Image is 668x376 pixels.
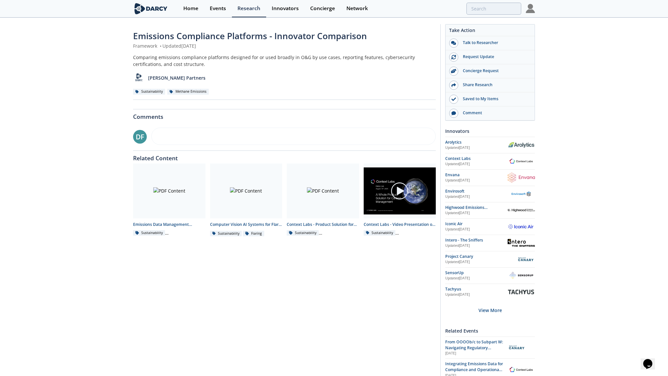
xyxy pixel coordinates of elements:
div: Methane Emissions [167,89,209,95]
div: SensorUp [445,270,508,276]
a: PDF Content Computer Vision AI Systems for Flare Monitoring - Innovator Comparison Sustainability... [208,164,285,237]
div: Comment [458,110,531,116]
img: Project Canary [508,342,526,353]
div: Sustainability [364,230,396,236]
a: Arolytics Updated[DATE] Arolytics [445,139,535,151]
img: SensorUp [508,270,535,281]
div: Take Action [446,27,535,36]
img: Envirosoft [508,191,535,197]
div: Flaring [243,231,264,237]
div: Updated [DATE] [445,162,508,167]
img: logo-wide.svg [133,3,169,14]
div: Network [346,6,368,11]
a: Envirosoft Updated[DATE] Envirosoft [445,188,535,200]
div: Updated [DATE] [445,292,508,297]
div: Sustainability [287,230,319,236]
span: From OOOOb/c to Subpart W: Navigating Regulatory Compliance through Technology and Emissions Data [445,339,503,369]
a: SensorUp Updated[DATE] SensorUp [445,270,535,281]
div: Updated [DATE] [445,227,508,232]
div: Envana [445,172,508,178]
div: Share Research [458,82,531,88]
img: Arolytics [508,142,535,148]
div: Updated [DATE] [445,276,508,281]
div: Home [183,6,198,11]
div: Framework Updated [DATE] [133,42,436,49]
a: PDF Content Context Labs - Product Solution for Emissions Management Sustainability [284,164,361,237]
div: Tachyus [445,286,508,292]
a: Tachyus Updated[DATE] Tachyus [445,286,535,298]
img: Intero - The Sniffers [508,239,535,247]
a: Project Canary Updated[DATE] Project Canary [445,254,535,265]
div: Events [210,6,226,11]
img: Context Labs [508,158,535,165]
div: Sustainability [133,89,165,95]
div: Arolytics [445,139,508,145]
div: Comments [133,109,436,120]
div: Updated [DATE] [445,211,508,216]
div: Project Canary [445,254,517,259]
div: Innovators [272,6,299,11]
div: Related Events [445,325,535,337]
div: Updated [DATE] [445,259,517,265]
div: Related Content [133,151,436,161]
span: Emissions Compliance Platforms - Innovator Comparison [133,30,367,42]
div: Talk to Researcher [458,40,531,46]
div: Context Labs - Product Solution for Emissions Management [287,222,359,227]
div: View More [445,300,535,321]
div: Envirosoft [445,188,508,194]
img: Envana [508,173,535,182]
a: Iconic Air Updated[DATE] Iconic Air [445,221,535,232]
div: DF [133,130,147,144]
div: Context Labs [445,156,508,162]
div: Updated [DATE] [445,243,508,248]
div: Updated [DATE] [445,194,508,199]
div: Updated [DATE] [445,145,508,150]
div: [DATE] [445,351,503,356]
a: From OOOOb/c to Subpart W: Navigating Regulatory Compliance through Technology and Emissions Data... [445,339,535,356]
div: Concierge [310,6,335,11]
span: • [159,43,162,49]
div: Request Update [458,54,531,60]
div: Iconic Air [445,221,508,227]
div: Comparing emissions compliance platforms designed for or used broadly in O&G by use cases, report... [133,54,436,68]
a: Video Content Context Labs - Video Presentation of Product Solution for Emissions Management Sust... [361,164,438,237]
div: Research [237,6,260,11]
img: Iconic Air [508,223,535,230]
div: Sustainability [210,231,242,237]
img: Highwood Emissions Management [508,209,535,212]
a: Envana Updated[DATE] Envana [445,172,535,183]
div: Saved to My Items [458,96,531,102]
a: Highwood Emissions Management Updated[DATE] Highwood Emissions Management [445,205,535,216]
p: [PERSON_NAME] Partners [148,74,205,81]
a: PDF Content Emissions Data Management Solutions - Technology Landscape Sustainability [131,164,208,237]
img: Video Content [364,167,436,214]
input: Advanced Search [466,3,521,15]
img: Context Labs [508,366,535,373]
img: Profile [526,4,535,13]
img: play-chapters-gray.svg [390,182,409,200]
div: Intero - The Sniffers [445,237,508,243]
div: Highwood Emissions Management [445,205,508,211]
img: Project Canary [517,254,535,265]
iframe: chat widget [641,350,661,369]
a: Intero - The Sniffers Updated[DATE] Intero - The Sniffers [445,237,535,249]
div: Context Labs - Video Presentation of Product Solution for Emissions Management [364,222,436,227]
div: Sustainability [133,230,165,236]
img: Tachyus [508,288,535,296]
a: Context Labs Updated[DATE] Context Labs [445,156,535,167]
div: Innovators [445,125,535,137]
div: Emissions Data Management Solutions - Technology Landscape [133,222,205,227]
div: Computer Vision AI Systems for Flare Monitoring - Innovator Comparison [210,222,282,227]
div: Concierge Request [458,68,531,74]
div: Updated [DATE] [445,178,508,183]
